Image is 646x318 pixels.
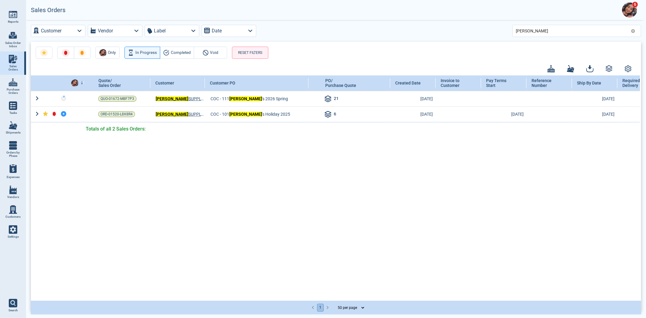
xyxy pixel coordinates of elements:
td: [DATE] [390,91,436,106]
td: [DATE] [572,106,618,122]
span: Totals of all 2 Sales Orders: [86,125,146,133]
span: Ship By Date [577,81,601,85]
td: [DATE] [481,106,527,122]
button: RESET FILTERS [232,47,268,59]
span: Purchase Orders [5,88,21,95]
mark: [PERSON_NAME] [156,112,188,117]
img: menu_icon [9,205,17,214]
a: QUO-01672-M8F7P3 [98,96,137,102]
a: [PERSON_NAME]SUPPLY, INC. [156,96,204,102]
span: Pay Terms Start [486,78,515,88]
img: Avatar [99,49,107,56]
span: In Progress [135,49,157,56]
img: menu_icon [9,186,17,194]
span: Tasks [9,111,17,115]
span: Completed [171,49,191,56]
img: Avatar [622,2,637,18]
img: menu_icon [9,55,17,63]
span: Settings [8,235,19,239]
button: Date [202,25,256,37]
label: Customer [41,27,61,35]
span: 21 [334,95,339,103]
span: Orders by Phase [5,151,21,158]
span: Shipments [6,131,21,134]
button: Label [145,25,199,37]
button: Void [194,47,227,59]
span: Customer [155,81,174,85]
span: 6 [334,111,336,118]
span: ORD-01520-L8X8R4 [101,111,133,117]
span: QUO-01672-M8F7P3 [101,96,134,102]
td: [DATE] [390,106,436,122]
label: Label [154,27,166,35]
button: page 1 [317,304,324,312]
nav: pagination navigation [310,304,331,312]
span: 6 [632,2,638,8]
span: Quote/ Sales Order [98,78,121,88]
span: Customers [5,215,21,219]
td: [DATE] [572,91,618,106]
img: menu_icon [9,141,17,150]
mark: [PERSON_NAME] [156,96,188,101]
span: COC - 111 's 2026 Spring [210,96,288,102]
span: COC - 101 's Holiday 2025 [210,111,290,117]
button: AvatarOnly [95,47,120,59]
button: Customer [31,25,85,37]
span: SUPPLY, INC. [156,96,204,102]
span: Sales Order Inbox [5,41,21,48]
span: Search [8,309,18,312]
img: menu_icon [9,78,17,87]
span: Vendors [7,195,19,199]
span: SUPPLY, INC. [156,111,204,117]
span: Only [108,49,116,56]
span: PO/ Purchase Quote [325,78,356,88]
button: Vendor [88,25,142,37]
span: Created Date [395,81,421,85]
img: Avatar [71,79,78,87]
img: menu_icon [9,10,17,19]
button: Completed [160,47,194,59]
a: ORD-01520-L8X8R4 [98,111,135,117]
input: Search for PO or Sales Order or shipment number, etc. [516,26,628,35]
button: In Progress [124,47,160,59]
img: menu_icon [9,121,17,130]
span: Reports [8,20,18,24]
a: [PERSON_NAME]SUPPLY, INC. [156,111,204,117]
mark: [PERSON_NAME] [229,112,262,117]
img: menu_icon [9,225,17,234]
h2: Sales Orders [31,7,65,14]
span: Reference Number [532,78,561,88]
span: Customer PO [210,81,235,85]
span: Sales Orders [5,65,21,71]
label: Date [212,27,222,35]
span: Expenses [7,175,20,179]
mark: [PERSON_NAME] [229,96,262,101]
img: menu_icon [9,101,17,110]
span: Void [210,49,219,56]
label: Vendor [98,27,113,35]
span: Invoice to Customer [441,78,470,88]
